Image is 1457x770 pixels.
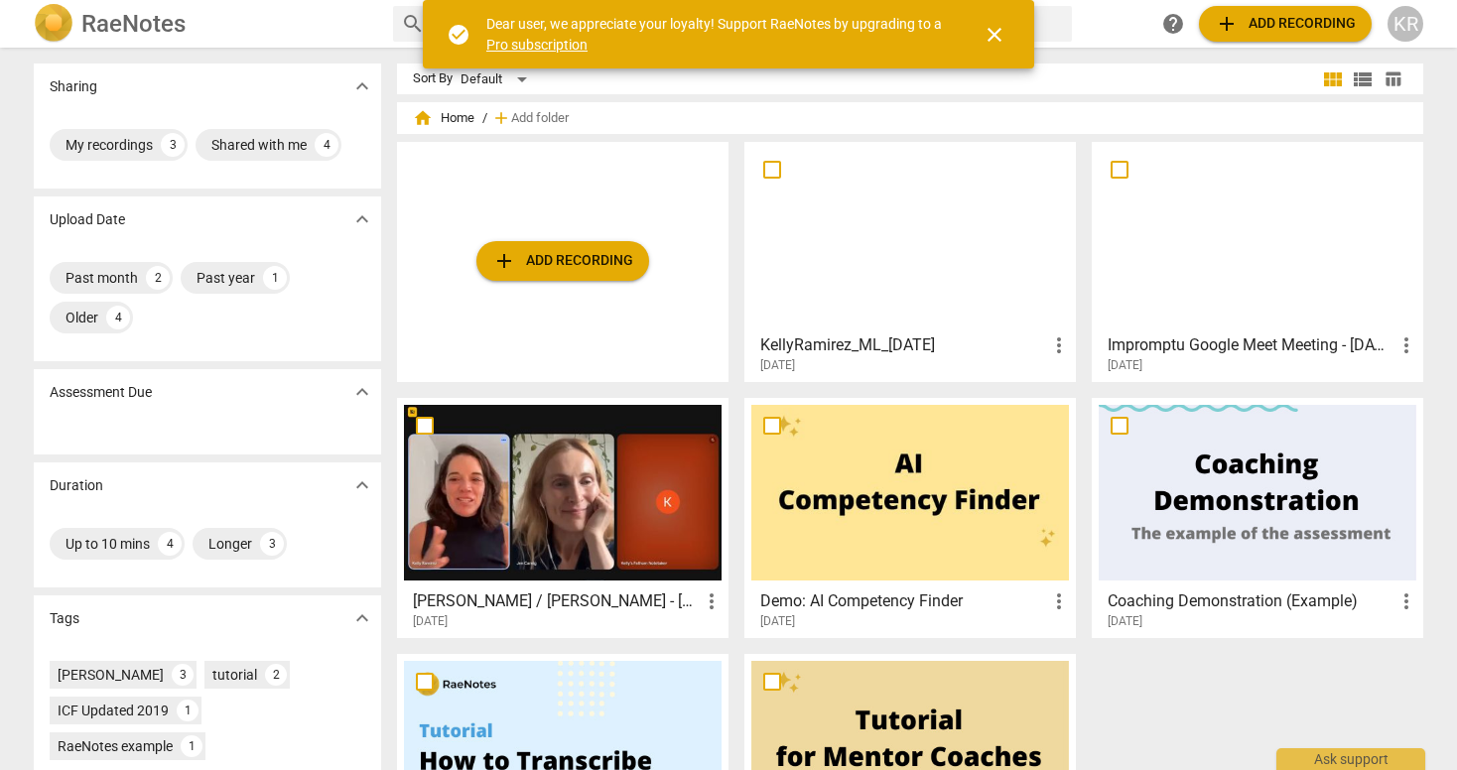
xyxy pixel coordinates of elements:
h3: KellyRamirez_ML_8.28.25 [760,333,1047,357]
span: Add recording [1215,12,1356,36]
button: Table view [1378,64,1407,94]
a: Impromptu Google Meet Meeting - [DATE][DATE] [1099,149,1416,373]
span: [DATE] [760,357,795,374]
button: Show more [347,204,377,234]
span: [DATE] [413,613,448,630]
div: 4 [158,532,182,556]
div: 1 [181,735,202,757]
div: My recordings [66,135,153,155]
button: Close [971,11,1018,59]
span: expand_more [350,473,374,497]
p: Upload Date [50,209,125,230]
span: home [413,108,433,128]
span: more_vert [1394,589,1418,613]
div: 4 [106,306,130,329]
div: 4 [315,133,338,157]
p: Sharing [50,76,97,97]
div: Older [66,308,98,327]
div: 3 [260,532,284,556]
div: Dear user, we appreciate your loyalty! Support RaeNotes by upgrading to a [486,14,947,55]
span: add [492,249,516,273]
span: [DATE] [1108,613,1142,630]
div: Longer [208,534,252,554]
span: Home [413,108,474,128]
button: Upload [476,241,649,281]
span: [DATE] [760,613,795,630]
img: Logo [34,4,73,44]
p: Duration [50,475,103,496]
span: more_vert [1047,589,1071,613]
span: table_chart [1384,69,1402,88]
button: Show more [347,71,377,101]
div: Ask support [1276,748,1425,770]
div: Shared with me [211,135,307,155]
button: Show more [347,377,377,407]
span: / [482,111,487,126]
div: Past month [66,268,138,288]
div: 2 [146,266,170,290]
span: check_circle [447,23,470,47]
span: expand_more [350,207,374,231]
div: Up to 10 mins [66,534,150,554]
div: Past year [197,268,255,288]
button: Show more [347,470,377,500]
button: Show more [347,603,377,633]
span: expand_more [350,74,374,98]
div: 2 [265,664,287,686]
h3: Kelly R / Jen C - Jun 26 2025 [413,589,700,613]
div: 3 [172,664,194,686]
span: more_vert [700,589,724,613]
p: Tags [50,608,79,629]
span: more_vert [1394,333,1418,357]
button: List view [1348,64,1378,94]
div: ICF Updated 2019 [58,701,169,720]
div: Sort By [413,71,453,86]
span: [DATE] [1108,357,1142,374]
h3: Coaching Demonstration (Example) [1108,589,1394,613]
span: Add recording [492,249,633,273]
a: Help [1155,6,1191,42]
a: [PERSON_NAME] / [PERSON_NAME] - [DATE][DATE] [404,405,722,629]
button: Tile view [1318,64,1348,94]
h3: Impromptu Google Meet Meeting - Aug 5 2025 [1108,333,1394,357]
span: view_list [1351,67,1375,91]
span: more_vert [1047,333,1071,357]
div: Default [461,64,534,95]
span: close [983,23,1006,47]
span: add [491,108,511,128]
a: Coaching Demonstration (Example)[DATE] [1099,405,1416,629]
span: Add folder [511,111,569,126]
h3: Demo: AI Competency Finder [760,589,1047,613]
div: RaeNotes example [58,736,173,756]
div: 1 [177,700,199,721]
div: 3 [161,133,185,157]
span: help [1161,12,1185,36]
button: KR [1388,6,1423,42]
h2: RaeNotes [81,10,186,38]
span: view_module [1321,67,1345,91]
a: Demo: AI Competency Finder[DATE] [751,405,1069,629]
div: [PERSON_NAME] [58,665,164,685]
a: Pro subscription [486,37,588,53]
a: KellyRamirez_ML_[DATE][DATE] [751,149,1069,373]
p: Assessment Due [50,382,152,403]
span: expand_more [350,380,374,404]
span: add [1215,12,1239,36]
span: expand_more [350,606,374,630]
div: 1 [263,266,287,290]
div: tutorial [212,665,257,685]
button: Upload [1199,6,1372,42]
a: LogoRaeNotes [34,4,377,44]
span: search [401,12,425,36]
